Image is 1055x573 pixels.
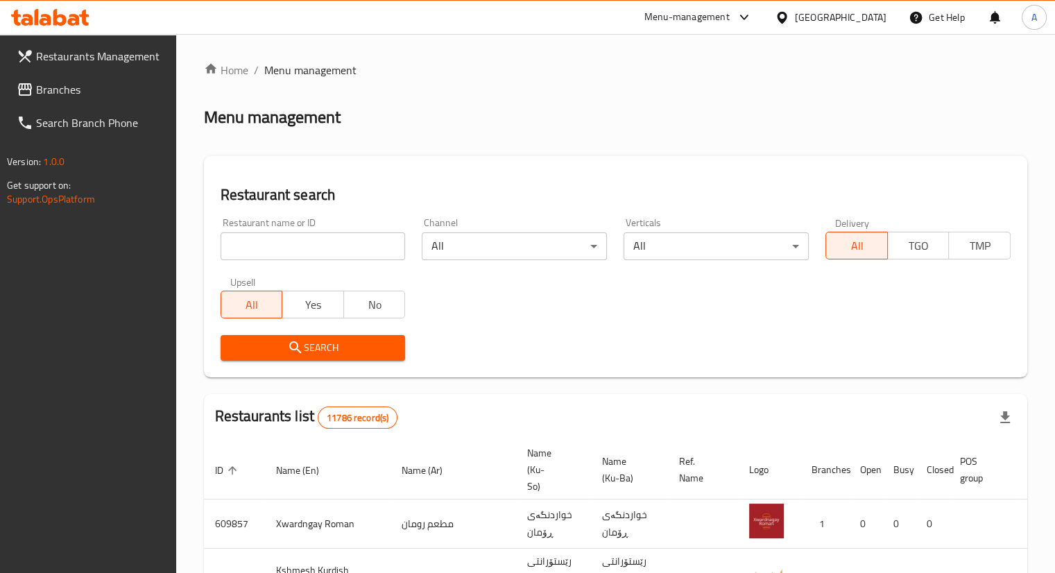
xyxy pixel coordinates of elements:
input: Search for restaurant name or ID.. [221,232,406,260]
span: ID [215,462,241,479]
td: مطعم رومان [391,499,516,549]
td: 609857 [204,499,265,549]
label: Delivery [835,218,870,228]
button: Search [221,335,406,361]
span: Search Branch Phone [36,114,165,131]
li: / [254,62,259,78]
a: Home [204,62,248,78]
th: Branches [800,441,849,499]
td: خواردنگەی ڕۆمان [516,499,591,549]
h2: Restaurant search [221,185,1011,205]
button: All [221,291,283,318]
button: TMP [948,232,1011,259]
td: 0 [916,499,949,549]
nav: breadcrumb [204,62,1027,78]
a: Support.OpsPlatform [7,190,95,208]
span: Restaurants Management [36,48,165,65]
span: TMP [954,236,1005,256]
td: خواردنگەی ڕۆمان [591,499,668,549]
button: Yes [282,291,344,318]
button: No [343,291,406,318]
span: Menu management [264,62,357,78]
img: Xwardngay Roman [749,504,784,538]
th: Logo [738,441,800,499]
span: Name (Ku-So) [527,445,574,495]
span: Version: [7,153,41,171]
button: All [825,232,888,259]
span: TGO [893,236,944,256]
a: Restaurants Management [6,40,176,73]
span: No [350,295,400,315]
th: Open [849,441,882,499]
div: All [624,232,809,260]
button: TGO [887,232,950,259]
td: Xwardngay Roman [265,499,391,549]
a: Search Branch Phone [6,106,176,139]
span: All [832,236,882,256]
span: Name (Ar) [402,462,461,479]
div: All [422,232,607,260]
td: 1 [800,499,849,549]
td: 0 [882,499,916,549]
span: All [227,295,277,315]
th: Closed [916,441,949,499]
h2: Restaurants list [215,406,398,429]
span: Yes [288,295,338,315]
span: Search [232,339,395,357]
div: Total records count [318,407,397,429]
th: Busy [882,441,916,499]
label: Upsell [230,277,256,286]
span: 1.0.0 [43,153,65,171]
span: A [1031,10,1037,25]
span: Name (En) [276,462,337,479]
span: Get support on: [7,176,71,194]
span: Name (Ku-Ba) [602,453,651,486]
a: Branches [6,73,176,106]
div: Export file [988,401,1022,434]
td: 0 [849,499,882,549]
div: [GEOGRAPHIC_DATA] [795,10,886,25]
span: Ref. Name [679,453,721,486]
span: Branches [36,81,165,98]
h2: Menu management [204,106,341,128]
div: Menu-management [644,9,730,26]
span: 11786 record(s) [318,411,397,425]
span: POS group [960,453,1001,486]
